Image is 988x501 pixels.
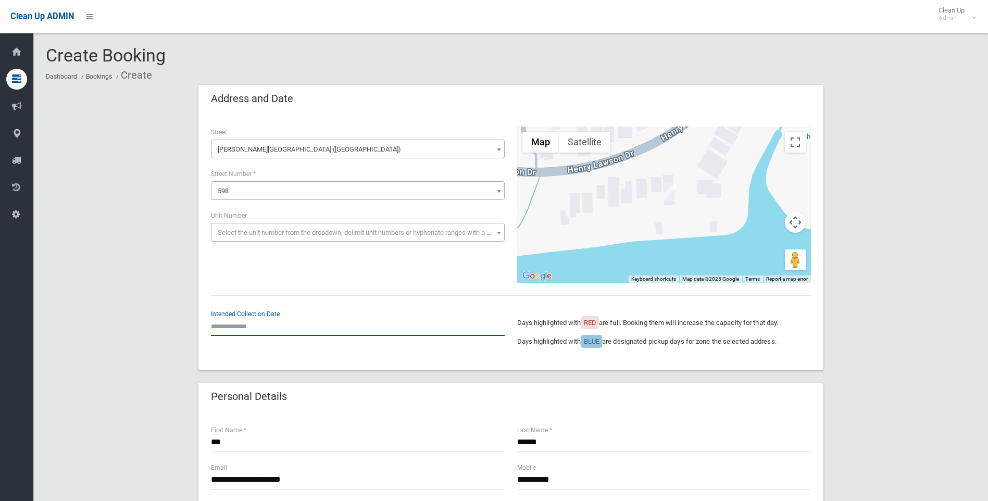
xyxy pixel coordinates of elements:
button: Show satellite imagery [559,132,610,153]
span: 598 [214,184,502,198]
small: Admin [939,14,965,22]
span: Create Booking [46,45,166,66]
div: 598 Henry Lawson Drive, EAST HILLS NSW 2213 [664,183,676,201]
span: Clean Up [933,6,975,22]
a: Report a map error [766,276,808,282]
button: Drag Pegman onto the map to open Street View [785,249,806,270]
button: Keyboard shortcuts [631,275,676,283]
button: Toggle fullscreen view [785,132,806,153]
p: Days highlighted with are full. Booking them will increase the capacity for that day. [517,317,811,329]
span: Select the unit number from the dropdown, delimit unit numbers or hyphenate ranges with a comma [218,229,509,236]
a: Terms (opens in new tab) [745,276,760,282]
span: 598 [211,181,505,200]
button: Show street map [522,132,559,153]
button: Map camera controls [785,212,806,233]
header: Personal Details [198,386,299,407]
span: 598 [218,187,229,195]
header: Address and Date [198,89,306,109]
span: BLUE [584,337,599,345]
a: Open this area in Google Maps (opens a new window) [520,269,554,283]
span: Henry Lawson Drive (EAST HILLS 2213) [211,140,505,158]
a: Dashboard [46,73,77,80]
li: Create [114,66,152,85]
span: Map data ©2025 Google [682,276,739,282]
span: RED [584,319,596,327]
span: Clean Up ADMIN [10,11,74,21]
span: Henry Lawson Drive (EAST HILLS 2213) [214,142,502,157]
p: Days highlighted with are designated pickup days for zone the selected address. [517,335,811,348]
img: Google [520,269,554,283]
a: Bookings [86,73,112,80]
